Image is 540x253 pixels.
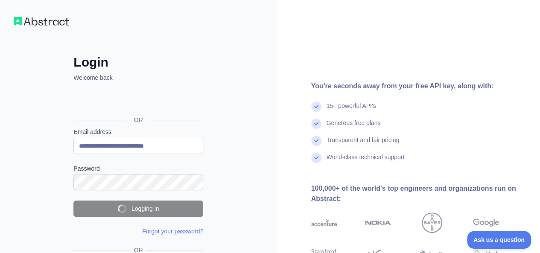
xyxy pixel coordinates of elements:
p: Welcome back [73,73,203,82]
img: google [473,212,499,233]
span: OR [127,116,150,124]
div: 100,000+ of the world's top engineers and organizations run on Abstract: [311,183,527,204]
h2: Login [73,55,203,70]
img: Workflow [14,17,69,26]
img: bayer [422,212,442,233]
a: Forgot your password? [142,228,203,235]
iframe: Sign in with Google Button [69,91,206,110]
img: check mark [311,136,321,146]
img: nokia [365,212,391,233]
div: Transparent and fair pricing [327,136,400,153]
label: Email address [73,128,203,136]
img: accenture [311,212,337,233]
img: check mark [311,102,321,112]
button: Logging in [73,201,203,217]
div: 15+ powerful API's [327,102,376,119]
img: check mark [311,119,321,129]
div: Generous free plans [327,119,381,136]
label: Password [73,164,203,173]
iframe: Toggle Customer Support [467,231,531,249]
div: World-class technical support [327,153,405,170]
img: check mark [311,153,321,163]
div: You're seconds away from your free API key, along with: [311,81,527,91]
